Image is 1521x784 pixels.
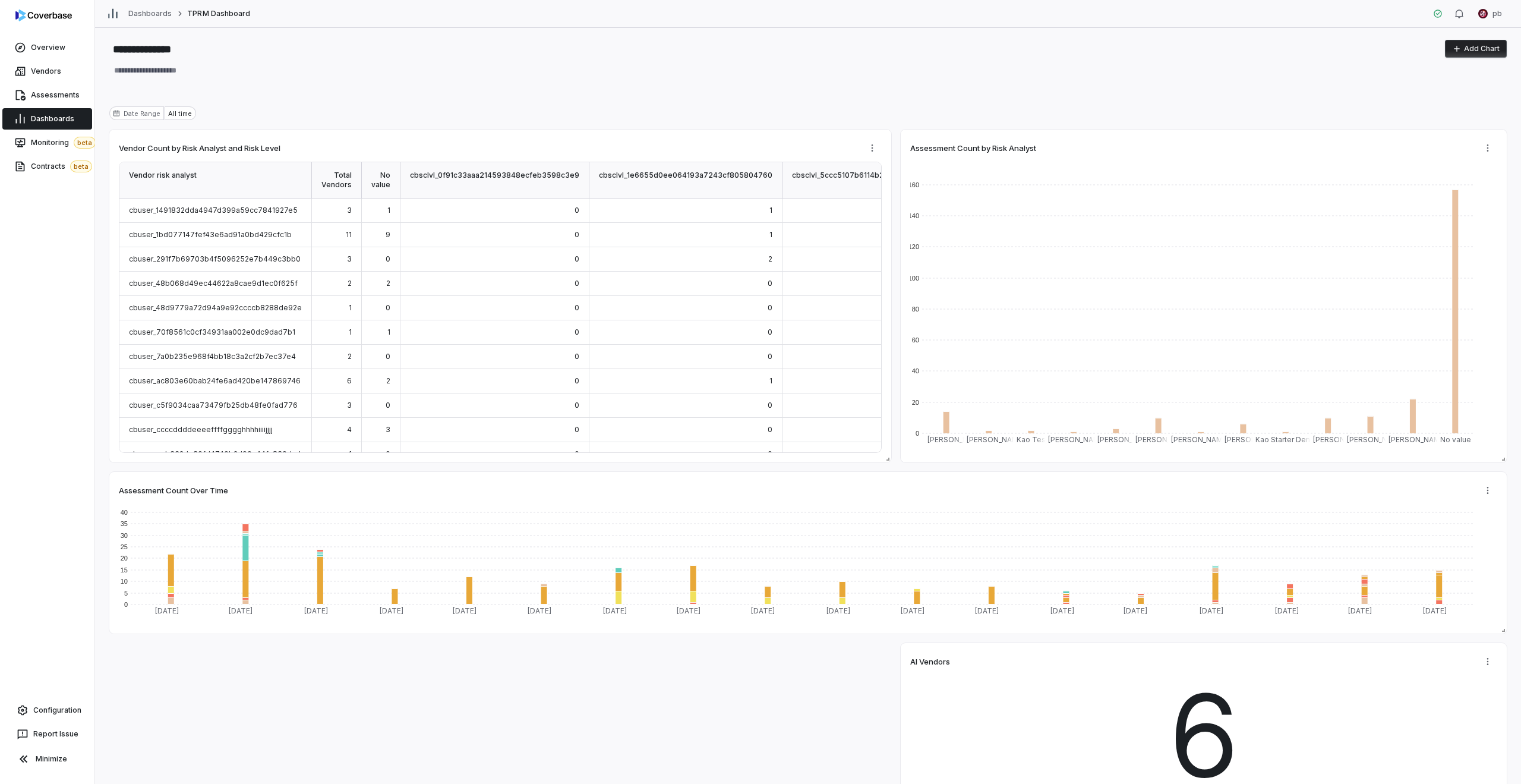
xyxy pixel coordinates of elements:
[2,84,92,106] a: Assessments
[129,352,296,361] span: cbuser_7a0b235e968f4bb18c3a2cf2b7ec37e4
[386,449,390,458] span: 0
[347,206,352,215] span: 3
[912,367,919,374] text: 40
[129,449,301,458] span: cbuser_ceb662de30fd4740b2d90c44fc830dad
[768,352,772,361] span: 0
[575,425,579,434] span: 0
[128,9,172,18] a: Dashboards
[349,303,352,312] span: 1
[768,425,772,434] span: 0
[119,162,312,199] div: Vendor risk analyst
[346,230,352,239] span: 11
[386,230,390,239] span: 9
[121,509,128,516] text: 40
[908,243,919,250] text: 120
[31,114,74,124] span: Dashboards
[863,139,882,157] button: More actions
[768,449,772,458] span: 0
[119,143,280,153] span: Vendor Count by Risk Analyst and Risk Level
[5,747,90,771] button: Minimize
[31,67,61,76] span: Vendors
[121,555,128,562] text: 20
[782,162,968,199] div: cbsclvl_5ccc5107b6114b2fa7409206ec471125
[768,254,772,263] span: 2
[121,566,128,574] text: 15
[575,279,579,288] span: 0
[908,212,919,219] text: 140
[348,352,352,361] span: 2
[121,578,128,585] text: 10
[2,108,92,130] a: Dashboards
[70,160,92,172] span: beta
[575,376,579,385] span: 0
[575,206,579,215] span: 0
[31,90,80,100] span: Assessments
[908,275,919,282] text: 100
[912,399,919,406] text: 20
[33,706,81,715] span: Configuration
[2,37,92,58] a: Overview
[386,401,390,410] span: 0
[1445,40,1507,58] button: Add Chart
[575,303,579,312] span: 0
[15,10,72,21] img: logo-D7KZi-bG.svg
[386,425,390,434] span: 3
[31,160,92,172] span: Contracts
[347,425,352,434] span: 4
[908,181,919,188] text: 160
[129,328,295,336] span: cbuser_70f8561c0cf34931aa002e0dc9dad7b1
[348,279,352,288] span: 2
[165,106,195,120] div: All time
[1478,139,1497,157] button: More actions
[5,723,90,745] button: Report Issue
[386,376,390,385] span: 2
[124,590,128,597] text: 5
[1478,653,1497,670] button: More actions
[31,43,65,52] span: Overview
[575,230,579,239] span: 0
[575,352,579,361] span: 0
[5,700,90,721] a: Configuration
[386,254,390,263] span: 0
[121,543,128,550] text: 25
[910,143,1036,153] span: Assessment Count by Risk Analyst
[1478,481,1497,499] button: More actions
[31,137,96,149] span: Monitoring
[129,279,298,288] span: cbuser_48b068d49ec44622a8cae9d1ec0f625f
[386,352,390,361] span: 0
[768,303,772,312] span: 0
[129,206,298,215] span: cbuser_1491832dda4947d399a59cc7841927e5
[769,230,772,239] span: 1
[109,106,196,120] button: Date range for reportDate RangeAll time
[769,376,772,385] span: 1
[362,162,400,199] div: No value
[129,303,302,312] span: cbuser_48d9779a72d94a9e92ccccb8288de92e
[347,401,352,410] span: 3
[387,328,390,336] span: 1
[2,132,92,153] a: Monitoringbeta
[109,106,164,120] div: Date Range
[916,430,919,437] text: 0
[768,328,772,336] span: 0
[187,9,250,18] span: TPRM Dashboard
[386,303,390,312] span: 0
[768,401,772,410] span: 0
[119,485,228,496] span: Assessment Count Over Time
[589,162,782,199] div: cbsclvl_1e6655d0ee064193a7243cf805804760
[349,449,352,458] span: 1
[347,254,352,263] span: 3
[387,206,390,215] span: 1
[349,328,352,336] span: 1
[129,425,273,434] span: cbuser_ccccddddeeeeffffgggghhhhiiiijjjj
[124,601,128,608] text: 0
[129,254,301,263] span: cbuser_291f7b69703b4f5096252e7b449c3bb0
[121,532,128,539] text: 30
[347,376,352,385] span: 6
[33,729,78,739] span: Report Issue
[2,156,92,177] a: Contractsbeta
[386,279,390,288] span: 2
[129,401,298,410] span: cbuser_c5f9034caa73479fb25db48fe0fad776
[575,401,579,410] span: 0
[36,754,67,764] span: Minimize
[74,137,96,149] span: beta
